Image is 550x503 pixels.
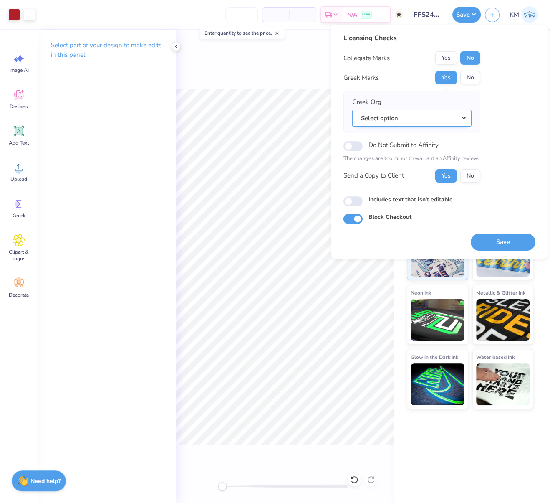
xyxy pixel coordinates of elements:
button: Yes [435,51,457,65]
div: Send a Copy to Client [343,171,404,180]
input: Untitled Design [407,6,448,23]
button: No [460,71,480,84]
span: Add Text [9,140,29,146]
span: Metallic & Glitter Ink [476,288,525,297]
span: – – [267,10,284,19]
label: Block Checkout [368,213,411,221]
a: KM [506,6,542,23]
div: Enter quantity to see the price. [200,27,285,39]
span: Water based Ink [476,353,515,361]
span: Glow in the Dark Ink [411,353,458,361]
input: – – [225,7,258,22]
span: – – [294,10,311,19]
span: KM [510,10,519,20]
button: Yes [435,169,457,182]
img: Katrina Mae Mijares [521,6,538,23]
span: Decorate [9,292,29,298]
button: No [460,51,480,65]
span: Greek [13,212,25,219]
span: Designs [10,103,28,110]
span: Upload [10,176,27,183]
span: Free [362,12,370,18]
img: Neon Ink [411,299,464,341]
label: Includes text that isn't editable [368,195,453,203]
button: Yes [435,71,457,84]
button: Select option [352,109,472,127]
span: Neon Ink [411,288,431,297]
span: Image AI [9,67,29,74]
button: No [460,169,480,182]
button: Save [452,7,481,23]
div: Accessibility label [218,482,227,490]
span: Clipart & logos [5,249,33,262]
img: Metallic & Glitter Ink [476,299,530,341]
img: Glow in the Dark Ink [411,363,464,405]
strong: Need help? [30,477,61,485]
img: Water based Ink [476,363,530,405]
button: Save [471,233,535,250]
label: Greek Org [352,97,381,107]
div: Collegiate Marks [343,53,390,63]
p: The changes are too minor to warrant an Affinity review. [343,155,480,163]
p: Select part of your design to make edits in this panel [51,41,163,60]
div: Licensing Checks [343,33,480,43]
span: N/A [347,10,357,19]
label: Do Not Submit to Affinity [368,140,439,150]
div: Greek Marks [343,73,379,83]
